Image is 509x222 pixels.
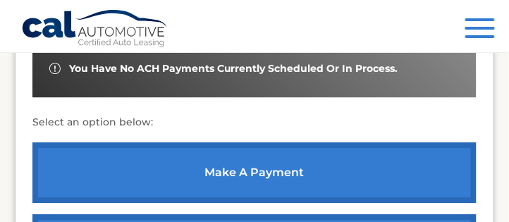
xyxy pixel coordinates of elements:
p: Select an option below: [32,114,477,131]
a: make a payment [32,142,477,203]
span: You have no ACH payments currently scheduled or in process. [69,63,398,75]
img: alert-white.svg [49,63,61,74]
button: Menu [465,18,495,42]
a: Cal Automotive [21,9,169,50]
